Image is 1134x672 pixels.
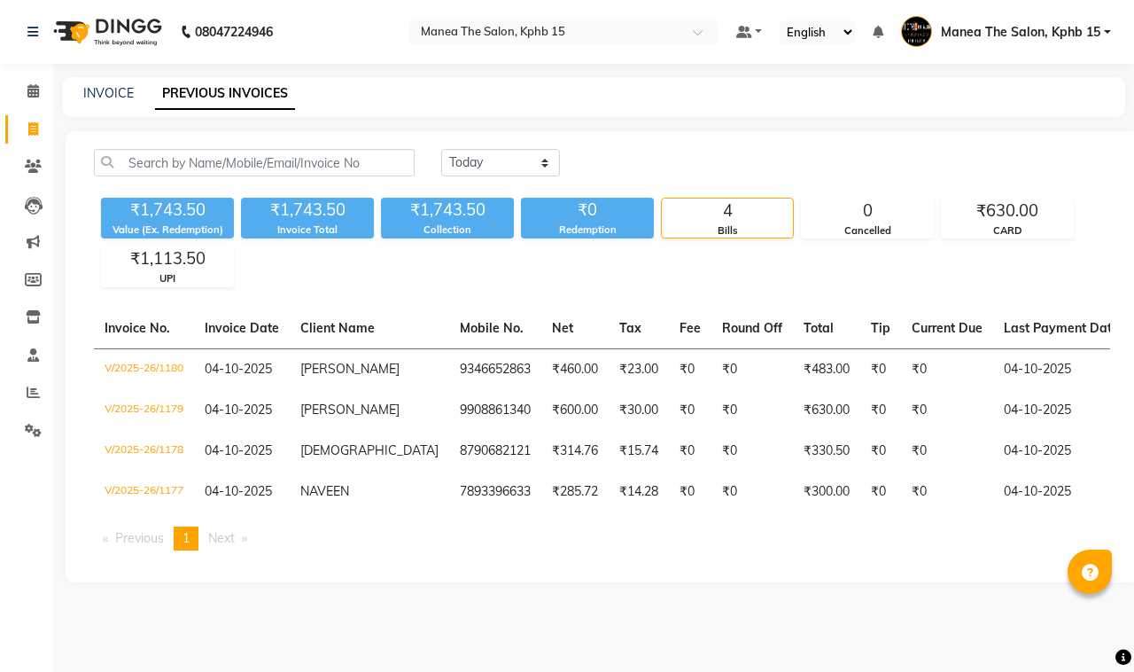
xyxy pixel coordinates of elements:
[609,431,669,472] td: ₹15.74
[45,7,167,57] img: logo
[241,198,374,223] div: ₹1,743.50
[860,431,901,472] td: ₹0
[541,431,609,472] td: ₹314.76
[901,348,993,390] td: ₹0
[183,530,190,546] span: 1
[115,530,164,546] span: Previous
[300,361,400,377] span: [PERSON_NAME]
[521,223,654,238] div: Redemption
[993,431,1130,472] td: 04-10-2025
[942,199,1073,223] div: ₹630.00
[94,527,1110,551] nav: Pagination
[711,472,793,512] td: ₹0
[942,223,1073,238] div: CARD
[993,348,1130,390] td: 04-10-2025
[94,348,194,390] td: V/2025-26/1180
[205,320,279,336] span: Invoice Date
[300,320,375,336] span: Client Name
[793,390,860,431] td: ₹630.00
[552,320,573,336] span: Net
[860,348,901,390] td: ₹0
[205,442,272,458] span: 04-10-2025
[105,320,170,336] span: Invoice No.
[802,199,933,223] div: 0
[94,472,194,512] td: V/2025-26/1177
[901,431,993,472] td: ₹0
[941,23,1100,42] span: Manea The Salon, Kphb 15
[541,390,609,431] td: ₹600.00
[901,472,993,512] td: ₹0
[912,320,983,336] span: Current Due
[722,320,782,336] span: Round Off
[101,223,234,238] div: Value (Ex. Redemption)
[541,472,609,512] td: ₹285.72
[669,348,711,390] td: ₹0
[669,431,711,472] td: ₹0
[94,431,194,472] td: V/2025-26/1178
[871,320,890,336] span: Tip
[1060,601,1116,654] iframe: chat widget
[205,361,272,377] span: 04-10-2025
[669,472,711,512] td: ₹0
[541,348,609,390] td: ₹460.00
[381,223,514,238] div: Collection
[860,390,901,431] td: ₹0
[102,271,233,286] div: UPI
[793,431,860,472] td: ₹330.50
[94,390,194,431] td: V/2025-26/1179
[521,198,654,223] div: ₹0
[155,78,295,110] a: PREVIOUS INVOICES
[208,530,235,546] span: Next
[101,198,234,223] div: ₹1,743.50
[993,472,1130,512] td: 04-10-2025
[449,431,541,472] td: 8790682121
[793,472,860,512] td: ₹300.00
[241,223,374,238] div: Invoice Total
[102,246,233,271] div: ₹1,113.50
[901,390,993,431] td: ₹0
[449,390,541,431] td: 9908861340
[901,16,932,47] img: Manea The Salon, Kphb 15
[711,348,793,390] td: ₹0
[609,472,669,512] td: ₹14.28
[680,320,701,336] span: Fee
[205,402,272,418] span: 04-10-2025
[993,390,1130,431] td: 04-10-2025
[860,472,901,512] td: ₹0
[300,402,400,418] span: [PERSON_NAME]
[449,348,541,390] td: 9346652863
[609,390,669,431] td: ₹30.00
[711,390,793,431] td: ₹0
[669,390,711,431] td: ₹0
[619,320,641,336] span: Tax
[662,223,793,238] div: Bills
[802,223,933,238] div: Cancelled
[449,472,541,512] td: 7893396633
[195,7,273,57] b: 08047224946
[300,442,439,458] span: [DEMOGRAPHIC_DATA]
[662,199,793,223] div: 4
[460,320,524,336] span: Mobile No.
[711,431,793,472] td: ₹0
[83,85,134,101] a: INVOICE
[1004,320,1119,336] span: Last Payment Date
[381,198,514,223] div: ₹1,743.50
[793,348,860,390] td: ₹483.00
[205,483,272,499] span: 04-10-2025
[300,483,349,499] span: NAVEEN
[94,149,415,176] input: Search by Name/Mobile/Email/Invoice No
[804,320,834,336] span: Total
[609,348,669,390] td: ₹23.00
